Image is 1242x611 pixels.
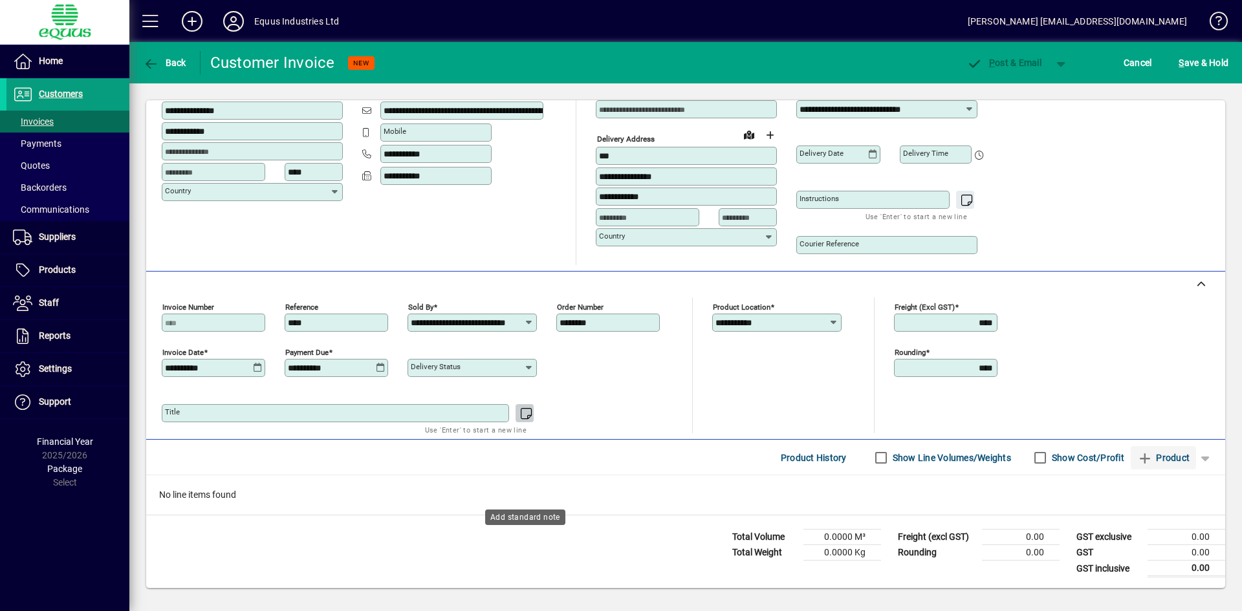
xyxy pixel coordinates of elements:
[6,386,129,418] a: Support
[1148,545,1225,561] td: 0.00
[800,194,839,203] mat-label: Instructions
[325,80,346,100] button: Copy to Delivery address
[6,111,129,133] a: Invoices
[966,58,1041,68] span: ost & Email
[165,407,180,416] mat-label: Title
[39,56,63,66] span: Home
[982,545,1060,561] td: 0.00
[210,52,335,73] div: Customer Invoice
[1131,446,1196,469] button: Product
[982,530,1060,545] td: 0.00
[891,530,982,545] td: Freight (excl GST)
[890,451,1011,464] label: Show Line Volumes/Weights
[39,330,71,341] span: Reports
[39,264,76,275] span: Products
[6,155,129,177] a: Quotes
[968,11,1187,32] div: [PERSON_NAME] [EMAIL_ADDRESS][DOMAIN_NAME]
[803,545,881,561] td: 0.0000 Kg
[39,231,76,242] span: Suppliers
[6,133,129,155] a: Payments
[13,138,61,149] span: Payments
[1070,545,1148,561] td: GST
[143,58,186,68] span: Back
[1120,51,1155,74] button: Cancel
[39,396,71,407] span: Support
[903,149,948,158] mat-label: Delivery time
[37,436,93,447] span: Financial Year
[13,204,89,215] span: Communications
[13,116,54,127] span: Invoices
[39,297,59,308] span: Staff
[1049,451,1124,464] label: Show Cost/Profit
[411,362,461,371] mat-label: Delivery status
[254,11,340,32] div: Equus Industries Ltd
[1124,52,1152,73] span: Cancel
[776,446,852,469] button: Product History
[485,509,565,525] div: Add standard note
[726,545,803,561] td: Total Weight
[6,221,129,253] a: Suppliers
[47,464,82,474] span: Package
[1179,52,1228,73] span: ave & Hold
[891,545,982,561] td: Rounding
[6,320,129,352] a: Reports
[1148,561,1225,577] td: 0.00
[989,58,995,68] span: P
[1070,561,1148,577] td: GST inclusive
[408,303,433,312] mat-label: Sold by
[739,124,759,145] a: View on map
[6,254,129,286] a: Products
[800,149,844,158] mat-label: Delivery date
[557,303,604,312] mat-label: Order number
[599,231,625,241] mat-label: Country
[1200,3,1226,45] a: Knowledge Base
[1148,530,1225,545] td: 0.00
[162,348,204,357] mat-label: Invoice date
[165,186,191,195] mat-label: Country
[285,348,329,357] mat-label: Payment due
[6,198,129,220] a: Communications
[895,303,955,312] mat-label: Freight (excl GST)
[1070,530,1148,545] td: GST exclusive
[960,51,1048,74] button: Post & Email
[713,303,770,312] mat-label: Product location
[13,160,50,171] span: Quotes
[39,363,72,374] span: Settings
[1175,51,1232,74] button: Save & Hold
[895,348,926,357] mat-label: Rounding
[1137,447,1190,468] span: Product
[140,51,190,74] button: Back
[353,59,369,67] span: NEW
[171,10,213,33] button: Add
[866,209,967,224] mat-hint: Use 'Enter' to start a new line
[39,89,83,99] span: Customers
[759,125,780,145] button: Choose address
[285,303,318,312] mat-label: Reference
[6,287,129,319] a: Staff
[726,530,803,545] td: Total Volume
[803,530,881,545] td: 0.0000 M³
[384,127,406,136] mat-label: Mobile
[1179,58,1184,68] span: S
[13,182,67,193] span: Backorders
[6,353,129,385] a: Settings
[425,422,527,437] mat-hint: Use 'Enter' to start a new line
[162,303,214,312] mat-label: Invoice number
[6,177,129,198] a: Backorders
[781,447,847,468] span: Product History
[800,239,859,248] mat-label: Courier Reference
[129,51,201,74] app-page-header-button: Back
[6,45,129,78] a: Home
[213,10,254,33] button: Profile
[146,475,1225,515] div: No line items found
